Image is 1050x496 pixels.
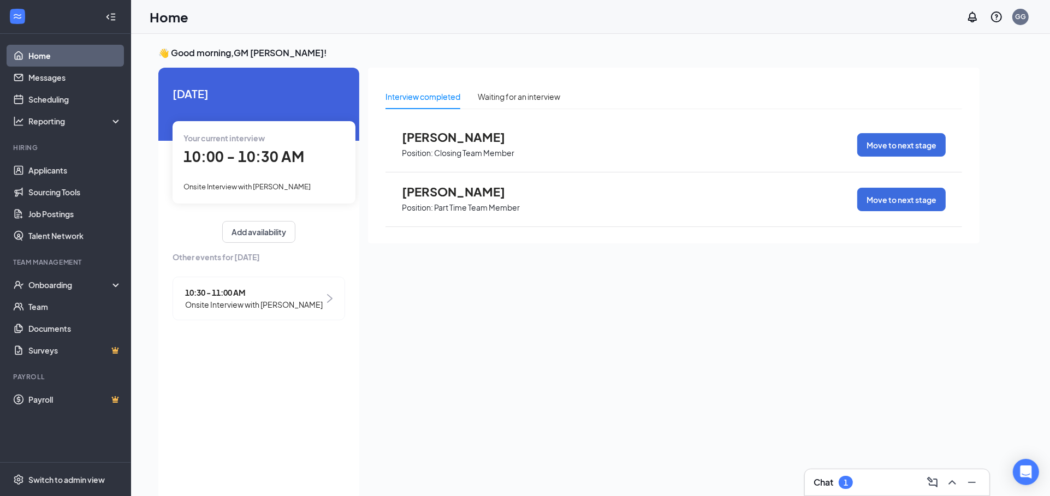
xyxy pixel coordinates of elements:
[946,476,959,489] svg: ChevronUp
[13,474,24,485] svg: Settings
[28,203,122,225] a: Job Postings
[966,10,979,23] svg: Notifications
[28,181,122,203] a: Sourcing Tools
[402,148,433,158] p: Position:
[185,286,323,298] span: 10:30 - 11:00 AM
[28,67,122,88] a: Messages
[844,478,848,487] div: 1
[924,474,941,491] button: ComposeMessage
[13,279,24,290] svg: UserCheck
[478,91,560,103] div: Waiting for an interview
[857,133,946,157] button: Move to next stage
[402,202,433,213] p: Position:
[150,8,188,26] h1: Home
[13,372,120,381] div: Payroll
[1013,459,1039,485] div: Open Intercom Messenger
[434,202,520,213] p: Part Time Team Member
[28,318,122,339] a: Documents
[944,474,961,491] button: ChevronUp
[222,221,295,243] button: Add availability
[28,88,122,110] a: Scheduling
[173,85,345,102] span: [DATE]
[13,116,24,127] svg: Analysis
[105,11,116,22] svg: Collapse
[990,10,1003,23] svg: QuestionInfo
[28,225,122,247] a: Talent Network
[926,476,939,489] svg: ComposeMessage
[13,258,120,267] div: Team Management
[402,130,522,144] span: [PERSON_NAME]
[28,339,122,361] a: SurveysCrown
[402,184,522,199] span: [PERSON_NAME]
[1015,12,1026,21] div: GG
[965,476,978,489] svg: Minimize
[28,474,105,485] div: Switch to admin view
[28,159,122,181] a: Applicants
[183,147,304,165] span: 10:00 - 10:30 AM
[183,133,265,143] span: Your current interview
[158,47,980,59] h3: 👋 Good morning, GM [PERSON_NAME] !
[28,116,122,127] div: Reporting
[814,476,833,488] h3: Chat
[28,296,122,318] a: Team
[28,389,122,410] a: PayrollCrown
[28,279,112,290] div: Onboarding
[185,298,323,310] span: Onsite Interview with [PERSON_NAME]
[28,45,122,67] a: Home
[963,474,981,491] button: Minimize
[12,11,23,22] svg: WorkstreamLogo
[183,182,311,191] span: Onsite Interview with [PERSON_NAME]
[857,188,946,211] button: Move to next stage
[385,91,460,103] div: Interview completed
[173,251,345,263] span: Other events for [DATE]
[13,143,120,152] div: Hiring
[434,148,514,158] p: Closing Team Member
